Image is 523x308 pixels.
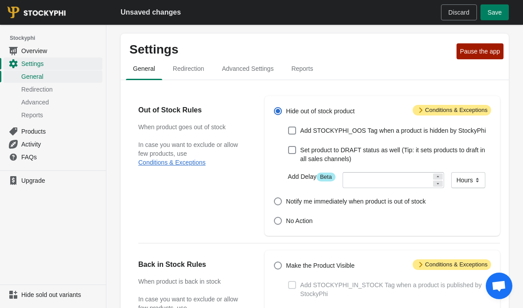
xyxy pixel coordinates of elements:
[286,197,425,206] span: Notify me immediately when product is out of stock
[138,277,247,286] h3: When product is back in stock
[4,138,102,150] a: Activity
[21,46,101,55] span: Overview
[166,61,211,77] span: Redirection
[316,173,336,181] span: Beta
[300,146,491,163] span: Set product to DRAFT status as well (Tip: it sets products to draft in all sales channels)
[164,57,213,80] button: redirection
[4,44,102,57] a: Overview
[21,176,101,185] span: Upgrade
[4,83,102,96] a: Redirection
[480,4,509,20] button: Save
[284,61,320,77] span: Reports
[129,42,453,57] p: Settings
[21,72,101,81] span: General
[286,216,312,225] span: No Action
[138,105,247,115] h2: Out of Stock Rules
[138,159,206,166] button: Conditions & Exceptions
[138,259,247,270] h2: Back in Stock Rules
[213,57,283,80] button: Advanced settings
[21,290,101,299] span: Hide sold out variants
[460,48,500,55] span: Pause the app
[21,85,101,94] span: Redirection
[288,172,335,181] label: Add Delay
[488,9,502,16] span: Save
[300,281,491,298] span: Add STOCKYPHI_IN_STOCK Tag when a product is published by StockyPhi
[286,107,355,115] span: Hide out of stock product
[413,105,491,115] span: Conditions & Exceptions
[4,96,102,108] a: Advanced
[121,7,181,18] h2: Unsaved changes
[4,174,102,187] a: Upgrade
[4,289,102,301] a: Hide sold out variants
[138,140,247,167] p: In case you want to exclude or allow few products, use
[21,153,101,162] span: FAQs
[4,125,102,138] a: Products
[215,61,281,77] span: Advanced Settings
[413,259,491,270] span: Conditions & Exceptions
[138,123,247,131] h3: When product goes out of stock
[449,9,469,16] span: Discard
[457,43,503,59] button: Pause the app
[126,61,162,77] span: General
[21,111,101,119] span: Reports
[441,4,477,20] button: Discard
[4,70,102,83] a: General
[486,273,512,299] div: Open chat
[4,108,102,121] a: Reports
[4,57,102,70] a: Settings
[300,126,486,135] span: Add STOCKYPHI_OOS Tag when a product is hidden by StockyPhi
[124,57,164,80] button: general
[4,150,102,163] a: FAQs
[21,140,101,149] span: Activity
[10,34,106,42] span: Stockyphi
[21,98,101,107] span: Advanced
[286,261,355,270] span: Make the Product Visible
[282,57,322,80] button: reports
[21,59,101,68] span: Settings
[21,127,101,136] span: Products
